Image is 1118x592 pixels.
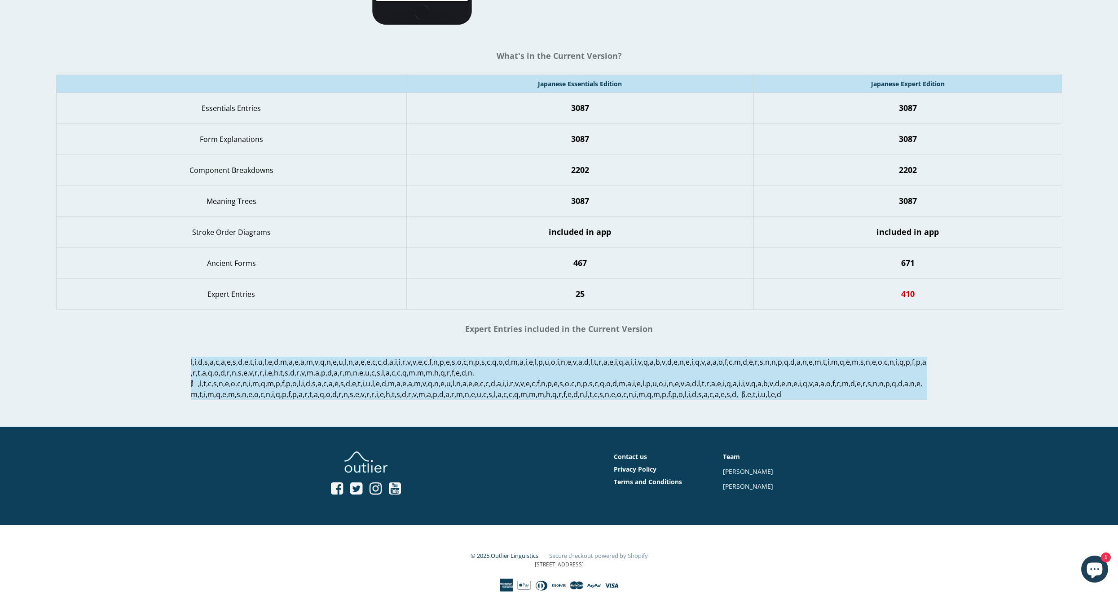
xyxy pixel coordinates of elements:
[471,552,547,560] small: © 2025,
[314,561,804,569] p: [STREET_ADDRESS]
[331,482,343,496] a: Open Facebook profile
[571,195,589,206] span: 3087
[899,133,917,144] span: 3087
[754,75,1062,93] td: Japanese Expert Edition
[876,226,939,237] span: included in app
[1078,556,1111,585] inbox-online-store-chat: Shopify online store chat
[571,164,589,175] span: 2202
[723,482,773,490] a: [PERSON_NAME]
[899,164,917,175] span: 2202
[200,134,263,144] span: Form Explanations
[207,196,256,206] span: Meaning Trees
[614,477,682,486] a: Terms and Conditions
[549,552,648,560] a: Secure checkout powered by Shopify
[614,465,656,473] a: Privacy Policy
[549,226,611,237] span: included in app
[189,165,273,175] span: Component Breakdowns
[406,75,754,93] td: Japanese Essentials Edition
[573,257,587,268] span: 467
[491,552,538,560] a: Outlier Linguistics
[571,102,589,113] span: 3087
[192,227,271,237] span: Stroke Order Diagrams
[899,195,917,206] span: 3087
[614,452,647,461] a: Contact us
[202,103,261,113] span: Essentials Entries
[350,482,362,496] a: Open Twitter profile
[191,357,927,400] p: l,i,d,s,a,c,a,e,s,d,e,t,i,u,l,e,d,m,a,e,a,m,v,q,n,e,u,l,n,a,e,e,c,c,d,a,i,i,r,v,v,e,c,f,n,p,e,s,o...
[901,257,915,268] span: 671
[899,102,917,113] span: 3087
[389,482,401,496] a: Open YouTube profile
[571,133,589,144] span: 3087
[370,482,382,496] a: Open Instagram profile
[576,288,585,299] span: 25
[207,258,256,268] span: Ancient Forms
[207,289,255,299] span: Expert Entries
[723,467,773,476] a: [PERSON_NAME]
[901,288,915,299] span: 410
[723,452,740,461] a: Team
